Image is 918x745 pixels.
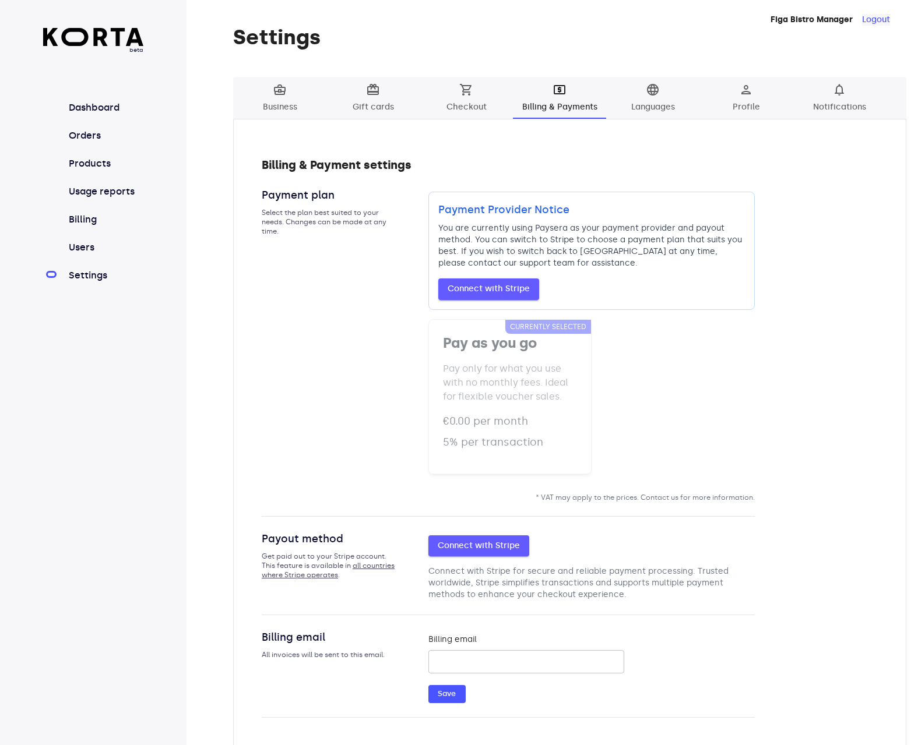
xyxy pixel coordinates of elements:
button: Save [428,685,466,703]
strong: Figa Bistro Manager [771,15,853,24]
h1: Settings [233,26,906,49]
span: Save [434,687,460,701]
div: Billing email [262,629,400,645]
a: Dashboard [66,101,144,115]
img: Korta [43,28,144,46]
a: Billing [66,213,144,227]
span: Business [240,83,319,115]
button: Connect with Stripe [428,535,529,557]
div: €0.00 per month [443,413,577,429]
div: Payment Provider Notice [438,202,745,218]
span: Notifications [800,83,879,115]
p: All invoices will be sent to this email. [262,650,400,659]
a: Orders [66,129,144,143]
span: Connect with Stripe [448,282,530,296]
span: card_giftcard [366,83,380,97]
span: person [739,83,753,97]
div: Payout method [262,531,400,547]
span: Connect with Stripe [438,539,520,553]
span: language [646,83,660,97]
span: Checkout [427,83,506,115]
span: business_center [273,83,287,97]
button: Connect with Stripe [438,278,539,300]
a: Usage reports [66,185,144,199]
a: all countries where Stripe operates [262,562,395,579]
label: Billing email [428,634,624,645]
p: Get paid out to your Stripe account. This feature is available in . [262,552,400,580]
p: * VAT may apply to the prices. Contact us for more information. [428,493,755,502]
p: Pay only for what you use with no monthly fees. Ideal for flexible voucher sales. [443,362,577,404]
div: Currently Selected [505,320,591,334]
span: Languages [613,83,692,115]
span: beta [43,46,144,54]
button: Logout [862,14,890,26]
div: Payment plan [262,187,400,203]
span: Billing & Payments [520,83,599,115]
a: beta [43,28,144,54]
div: You are currently using Paysera as your payment provider and payout method. You can switch to Str... [438,223,745,269]
span: local_atm [553,83,567,97]
h2: Billing & Payment settings [262,157,878,173]
span: shopping_cart [459,83,473,97]
a: Users [66,241,144,255]
p: Select the plan best suited to your needs. Changes can be made at any time. [262,208,400,236]
h2: Pay as you go [443,334,577,352]
span: Gift cards [333,83,413,115]
a: Settings [66,269,144,283]
p: Connect with Stripe for secure and reliable payment processing. Trusted worldwide, Stripe simplif... [428,556,755,601]
span: Profile [706,83,786,115]
span: notifications [832,83,846,97]
div: 5% per transaction [443,434,577,450]
a: Products [66,157,144,171]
